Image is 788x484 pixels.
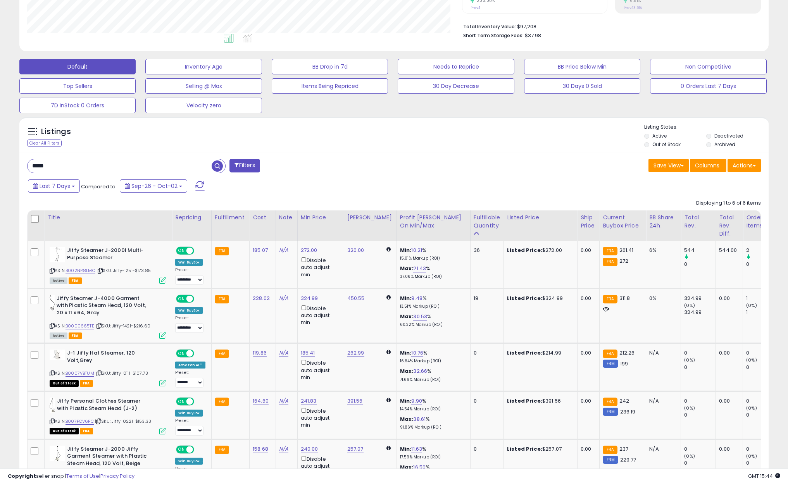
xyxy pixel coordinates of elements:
[400,322,464,327] p: 60.32% Markup (ROI)
[347,295,365,302] a: 450.55
[215,214,246,222] div: Fulfillment
[8,472,36,480] strong: Copyright
[649,398,675,405] div: N/A
[229,159,260,172] button: Filters
[215,446,229,454] small: FBA
[50,277,67,284] span: All listings currently available for purchase on Amazon
[413,415,426,423] a: 38.61
[400,350,464,364] div: %
[400,246,412,254] b: Min:
[301,214,341,222] div: Min Price
[57,295,151,319] b: Jiffy Steamer J-4000 Garment with Plastic Steam Head, 120 Volt, 20 x 11 x 64, Gray
[474,247,498,254] div: 36
[748,472,780,480] span: 2025-10-10 15:44 GMT
[649,214,678,230] div: BB Share 24h.
[400,425,464,430] p: 91.86% Markup (ROI)
[684,309,716,316] div: 324.99
[400,455,464,460] p: 17.59% Markup (ROI)
[413,313,427,320] a: 30.53
[400,415,414,423] b: Max:
[175,214,208,222] div: Repricing
[50,295,166,338] div: ASIN:
[684,295,716,302] div: 324.99
[684,412,716,419] div: 0
[66,370,94,377] a: B0007VBTUM
[474,350,498,357] div: 0
[400,446,464,460] div: %
[279,397,288,405] a: N/A
[411,246,422,254] a: 10.21
[644,124,769,131] p: Listing States:
[50,247,65,262] img: 21XtLMxms5L._SL40_.jpg
[652,141,681,148] label: Out of Stock
[746,350,778,357] div: 0
[463,21,755,31] li: $97,208
[19,98,136,113] button: 7D InStock 0 Orders
[175,315,205,333] div: Preset:
[80,428,93,434] span: FBA
[474,295,498,302] div: 19
[695,162,719,169] span: Columns
[400,398,464,412] div: %
[507,446,571,453] div: $257.07
[175,362,205,369] div: Amazon AI *
[175,418,205,436] div: Preset:
[400,295,412,302] b: Min:
[253,445,268,453] a: 158.68
[50,380,79,387] span: All listings that are currently out of stock and unavailable for purchase on Amazon
[507,397,542,405] b: Listed Price:
[719,350,737,357] div: 0.00
[131,182,178,190] span: Sep-26 - Oct-02
[684,214,712,230] div: Total Rev.
[746,247,778,254] div: 2
[398,78,514,94] button: 30 Day Decrease
[581,247,593,254] div: 0.00
[66,418,94,425] a: B007FOV6PC
[463,32,524,39] b: Short Term Storage Fees:
[650,59,766,74] button: Non Competitive
[27,140,62,147] div: Clear All Filters
[684,357,695,363] small: (0%)
[400,274,464,279] p: 37.06% Markup (ROI)
[400,406,464,412] p: 14.54% Markup (ROI)
[67,247,161,263] b: Jiffy Steamer J-2000I Multi-Purpose Steamer
[95,370,148,376] span: | SKU: Jiffy-0111-$107.73
[507,350,571,357] div: $214.99
[400,313,464,327] div: %
[684,261,716,268] div: 0
[279,246,288,254] a: N/A
[69,277,82,284] span: FBA
[347,214,393,222] div: [PERSON_NAME]
[684,364,716,371] div: 0
[253,214,272,222] div: Cost
[145,59,262,74] button: Inventory Age
[746,309,778,316] div: 1
[400,247,464,261] div: %
[525,32,541,39] span: $37.98
[175,458,203,465] div: Win BuyBox
[19,59,136,74] button: Default
[177,446,186,453] span: ON
[620,456,636,463] span: 229.77
[81,183,117,190] span: Compared to:
[253,295,270,302] a: 228.02
[67,350,161,366] b: J-1 Jiffy Hat Steamer, 120 Volt,Grey
[411,445,422,453] a: 11.63
[684,302,695,308] small: (0%)
[619,397,629,405] span: 242
[347,445,364,453] a: 257.07
[50,295,55,310] img: 2117o3E1zuS._SL40_.jpg
[603,214,643,230] div: Current Buybox Price
[66,323,94,329] a: B0000665TE
[684,460,716,467] div: 0
[719,295,737,302] div: 0.00
[648,159,689,172] button: Save View
[507,398,571,405] div: $391.56
[69,332,82,339] span: FBA
[507,295,571,302] div: $324.99
[41,126,71,137] h5: Listings
[603,456,618,464] small: FBM
[175,267,205,285] div: Preset:
[67,446,161,469] b: Jiffy Steamer J-2000 Jiffy Garment Steamer with Plastic Steam Head, 120 Volt, Beige
[301,445,318,453] a: 240.00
